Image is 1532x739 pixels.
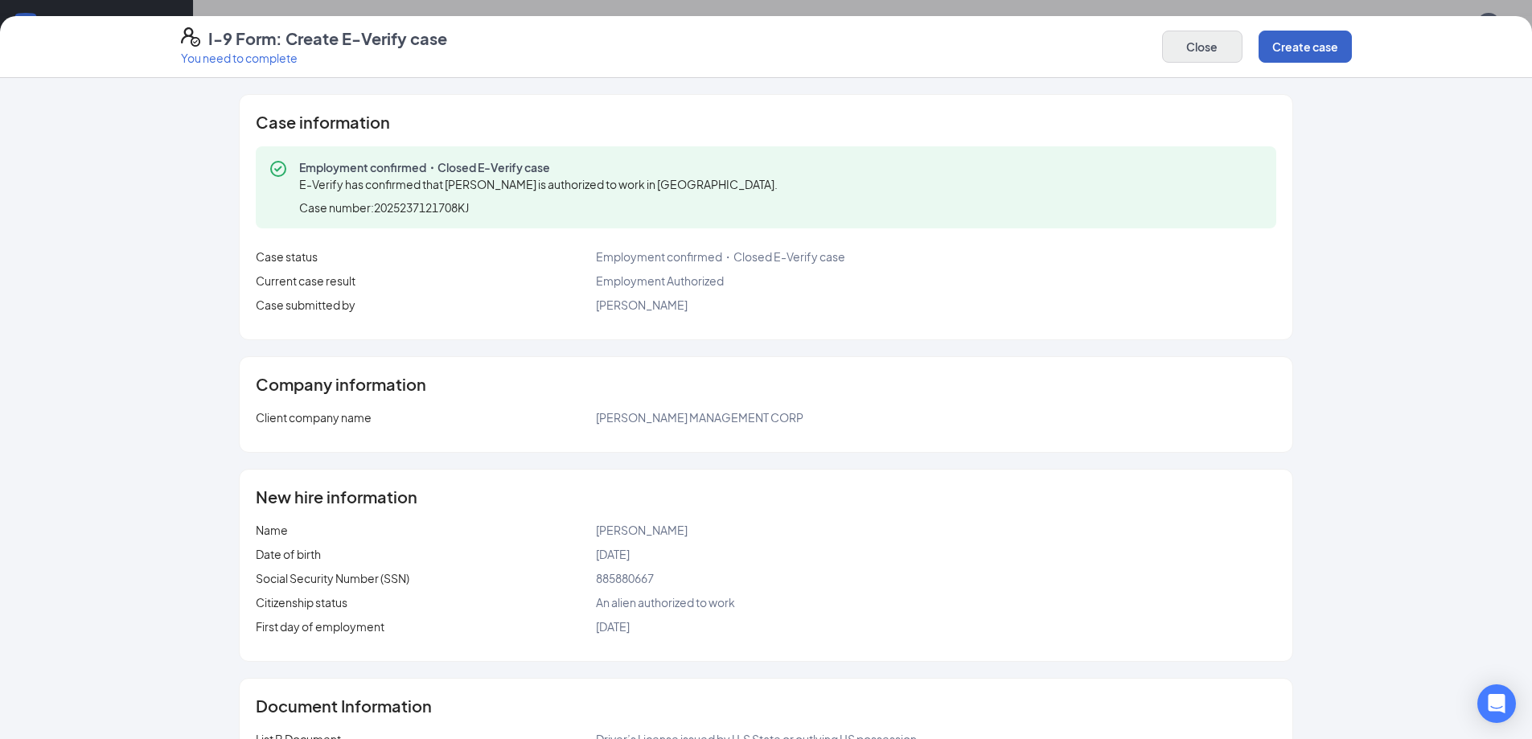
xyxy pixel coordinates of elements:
[181,50,447,66] p: You need to complete
[596,571,654,585] span: 885880667
[1477,684,1516,723] div: Open Intercom Messenger
[269,159,288,179] svg: CheckmarkCircle
[256,114,390,130] span: Case information
[596,410,803,425] span: [PERSON_NAME] MANAGEMENT CORP
[596,523,688,537] span: [PERSON_NAME]
[596,595,735,610] span: An alien authorized to work
[299,159,784,175] span: Employment confirmed・Closed E-Verify case
[596,547,630,561] span: [DATE]
[256,698,432,714] span: Document Information
[256,298,355,312] span: Case submitted by
[596,298,688,312] span: [PERSON_NAME]
[299,199,469,216] span: Case number: 2025237121708KJ
[208,27,447,50] h4: I-9 Form: Create E-Verify case
[299,177,778,191] span: E-Verify has confirmed that [PERSON_NAME] is authorized to work in [GEOGRAPHIC_DATA].
[1259,31,1352,63] button: Create case
[256,523,288,537] span: Name
[596,249,845,264] span: Employment confirmed・Closed E-Verify case
[256,595,347,610] span: Citizenship status
[256,547,321,561] span: Date of birth
[596,619,630,634] span: [DATE]
[256,410,372,425] span: Client company name
[256,489,417,505] span: New hire information
[256,619,384,634] span: First day of employment
[1162,31,1242,63] button: Close
[256,571,409,585] span: Social Security Number (SSN)
[256,376,426,392] span: Company information
[256,273,355,288] span: Current case result
[181,27,200,47] svg: FormI9EVerifyIcon
[596,273,724,288] span: Employment Authorized
[256,249,318,264] span: Case status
